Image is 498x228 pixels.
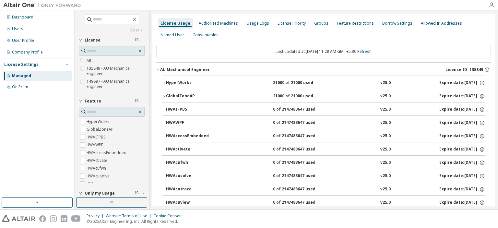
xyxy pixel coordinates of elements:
label: HWActivate [87,157,109,164]
div: Users [12,26,23,31]
div: Website Terms of Use [106,213,153,219]
div: On Prem [12,84,28,90]
img: altair_logo.svg [2,215,35,222]
span: Feature [85,99,101,104]
button: HWAWPF0 of 2147483647 usedv25.0Expire date:[DATE] [166,116,485,130]
div: 0 of 2147483647 used [273,173,331,179]
div: Authorized Machines [199,21,238,26]
div: HWAcuview [166,200,224,206]
div: HWAccessEmbedded [166,133,224,139]
button: Only my usage [79,186,145,200]
div: Privacy [87,213,106,219]
div: Expire date: [DATE] [439,107,485,113]
div: Expire date: [DATE] [439,160,485,166]
div: Feature Restrictions [337,21,374,26]
div: HWAWPF [166,120,224,126]
img: Altair One [3,2,84,8]
label: All [87,57,92,65]
button: HWAccessEmbedded0 of 2147483647 usedv25.0Expire date:[DATE] [166,129,485,143]
img: youtube.svg [71,215,81,222]
button: HWAcusolve0 of 2147483647 usedv25.0Expire date:[DATE] [166,169,485,183]
div: Expire date: [DATE] [439,120,485,126]
div: Consumables [193,32,219,38]
button: Feature [79,94,145,108]
label: 149697 - AU Mechanical Engineer [87,78,145,90]
div: v25.0 [380,120,391,126]
div: Expire date: [DATE] [439,200,485,206]
div: License Priority [278,21,306,26]
img: linkedin.svg [61,215,67,222]
label: HWAccessEmbedded [87,149,128,157]
a: Clear all [79,28,145,33]
label: HWAcusolve [87,172,111,180]
div: 0 of 2147483647 used [273,133,331,139]
button: AU Mechanical EngineerLicense ID: 135849 [156,63,491,77]
img: instagram.svg [50,215,57,222]
div: v25.0 [380,160,391,166]
span: Only my usage [85,191,115,196]
div: 0 of 2147483647 used [273,186,331,192]
button: HWAcufwh0 of 2147483647 usedv25.0Expire date:[DATE] [166,156,485,170]
img: facebook.svg [39,215,46,222]
span: License [85,38,101,43]
button: License [79,33,145,47]
div: HWAIFPBS [166,107,224,113]
div: HWAcusolve [166,173,224,179]
div: Cookie Consent [153,213,187,219]
span: Clear filter [135,191,139,196]
button: HWAcutrace0 of 2147483647 usedv25.0Expire date:[DATE] [166,182,485,197]
div: Expire date: [DATE] [439,93,485,99]
div: 0 of 2147483647 used [273,160,331,166]
button: GlobalZoneAP21000 of 21000 usedv25.0Expire date:[DATE] [162,89,485,103]
div: User Profile [12,38,34,43]
div: Allowed IP Addresses [421,21,462,26]
div: v25.0 [380,80,391,86]
div: v25.0 [380,133,391,139]
button: HWAcuview0 of 2147483647 usedv25.0Expire date:[DATE] [166,196,485,210]
div: HWActivate [166,147,224,152]
div: Expire date: [DATE] [439,173,485,179]
div: Expire date: [DATE] [439,133,485,139]
div: Last updated at: [DATE] 11:28 AM GMT+5:30 [156,45,491,58]
button: HyperWorks21000 of 21000 usedv25.0Expire date:[DATE] [162,76,485,90]
div: HyperWorks [166,80,224,86]
span: Clear filter [135,99,139,104]
div: Named User [160,32,184,38]
label: HWAcutrace [87,180,110,188]
div: v25.0 [380,107,391,113]
button: HWActivate0 of 2147483647 usedv25.0Expire date:[DATE] [166,142,485,157]
div: v25.0 [380,173,391,179]
div: Expire date: [DATE] [439,80,485,86]
div: GlobalZoneAP [166,93,224,99]
div: Expire date: [DATE] [439,186,485,192]
span: License ID: 135849 [445,67,483,72]
label: GlobalZoneAP [87,126,115,133]
label: HWAWPF [87,141,104,149]
label: HyperWorks [87,118,111,126]
a: Refresh [357,49,372,54]
div: License Settings [4,62,39,67]
div: 21000 of 21000 used [273,80,331,86]
div: 0 of 2147483647 used [273,147,331,152]
div: Borrow Settings [382,21,412,26]
label: HWAcufwh [87,164,107,172]
button: HWAIFPBS0 of 2147483647 usedv25.0Expire date:[DATE] [166,102,485,117]
div: HWAcutrace [166,186,224,192]
div: 0 of 2147483647 used [273,107,331,113]
div: Groups [314,21,328,26]
div: v25.0 [380,147,391,152]
div: 0 of 2147483647 used [273,120,331,126]
label: HWAIFPBS [87,133,107,141]
div: License Usage [160,21,190,26]
div: HWAcufwh [166,160,224,166]
div: v25.0 [380,200,391,206]
div: Company Profile [12,50,43,55]
div: AU Mechanical Engineer [160,67,210,72]
div: Expire date: [DATE] [439,147,485,152]
label: 135849 - AU Mechanical Engineer [87,65,145,78]
div: 21000 of 21000 used [273,93,331,99]
div: v25.0 [380,186,391,192]
div: v25.0 [380,93,391,99]
p: © 2025 Altair Engineering, Inc. All Rights Reserved. [87,219,187,224]
div: Usage Logs [246,21,269,26]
